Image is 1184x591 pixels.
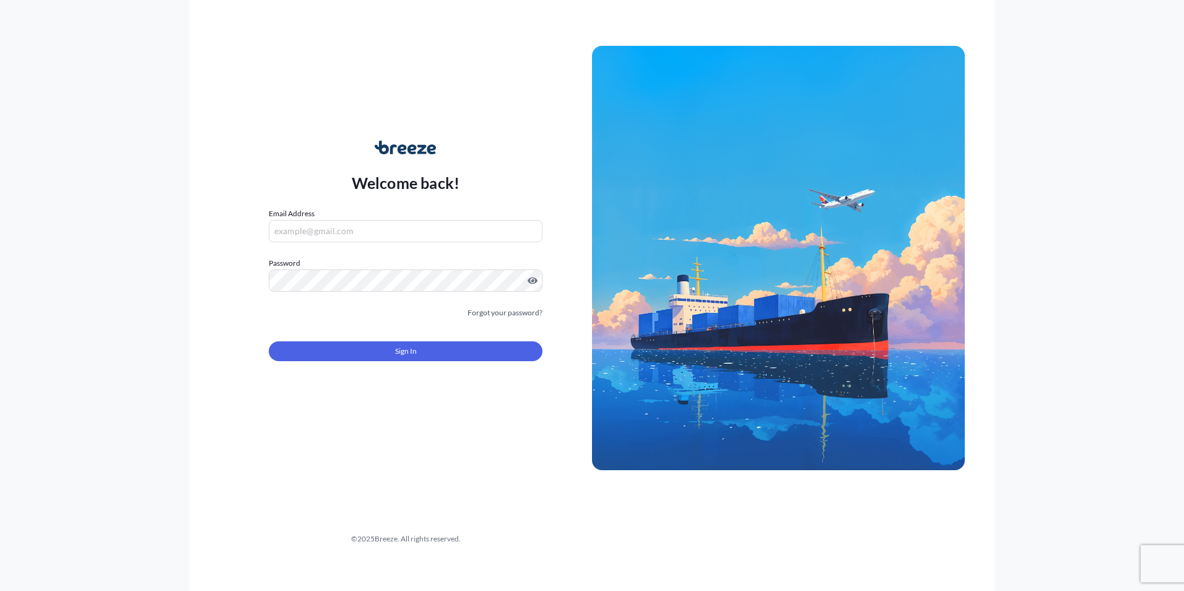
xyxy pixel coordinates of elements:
a: Forgot your password? [468,307,542,319]
img: Ship illustration [592,46,965,470]
div: © 2025 Breeze. All rights reserved. [219,533,592,545]
button: Show password [528,276,538,286]
label: Email Address [269,208,315,220]
span: Sign In [395,345,417,357]
label: Password [269,257,542,269]
input: example@gmail.com [269,220,542,242]
button: Sign In [269,341,542,361]
p: Welcome back! [352,173,460,193]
